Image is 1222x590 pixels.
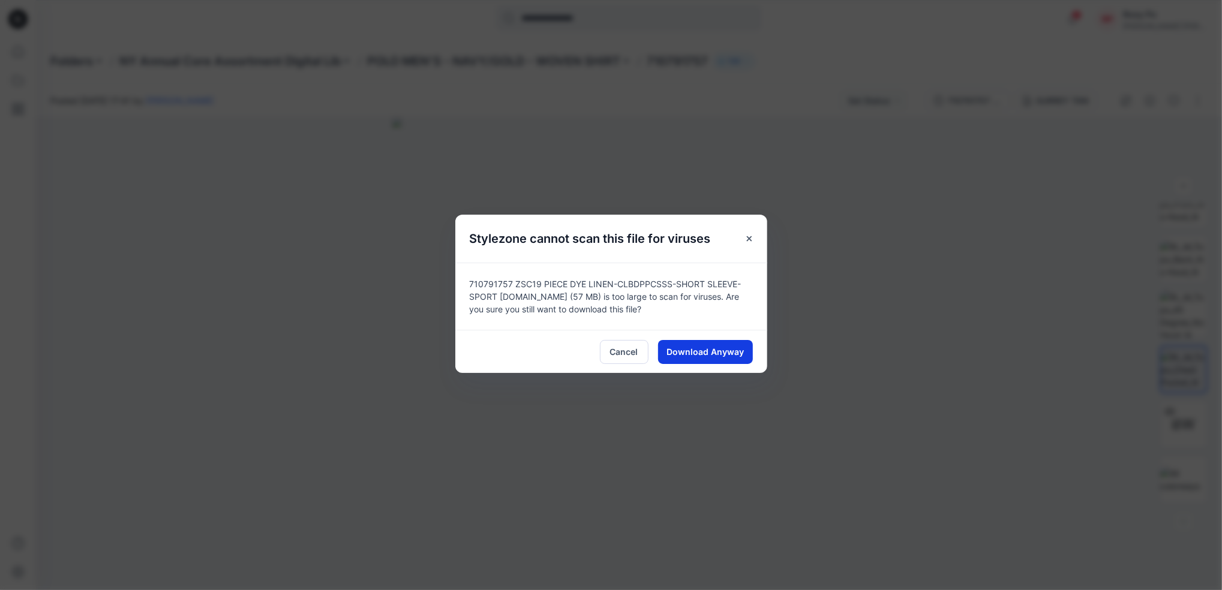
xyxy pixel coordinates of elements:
button: Download Anyway [658,340,753,364]
span: Download Anyway [666,345,744,358]
h5: Stylezone cannot scan this file for viruses [455,215,725,263]
button: Close [738,228,760,249]
div: 710791757 ZSC19 PIECE DYE LINEN-CLBDPPCSSS-SHORT SLEEVE-SPORT [DOMAIN_NAME] (57 MB) is too large ... [455,263,767,330]
span: Cancel [610,345,638,358]
button: Cancel [600,340,648,364]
